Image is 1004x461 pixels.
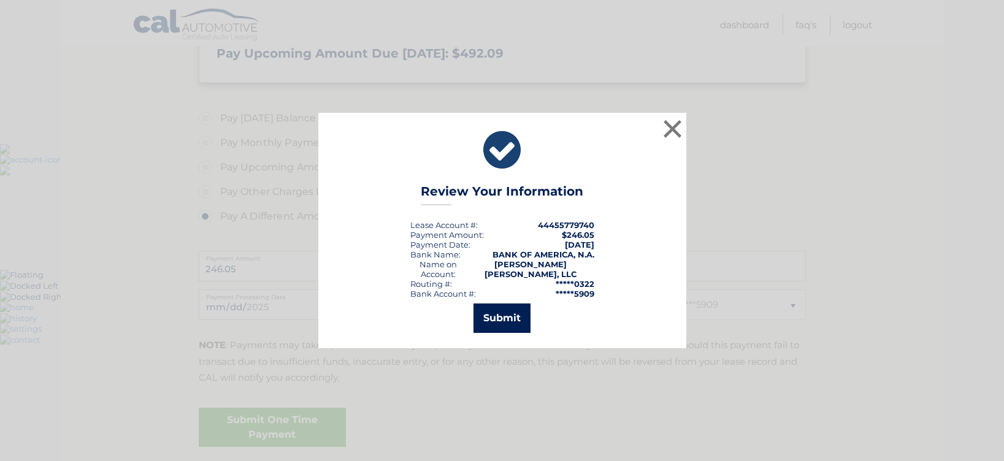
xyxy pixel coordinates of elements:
div: Bank Account #: [410,289,476,299]
div: : [410,240,470,250]
span: [DATE] [565,240,594,250]
div: Bank Name: [410,250,461,259]
div: Lease Account #: [410,220,478,230]
div: Routing #: [410,279,452,289]
h3: Review Your Information [421,184,583,205]
div: Name on Account: [410,259,467,279]
div: Payment Amount: [410,230,484,240]
span: Payment Date [410,240,469,250]
strong: BANK OF AMERICA, N.A. [492,250,594,259]
span: $246.05 [562,230,594,240]
strong: 44455779740 [538,220,594,230]
strong: [PERSON_NAME] [PERSON_NAME], LLC [485,259,577,279]
button: Submit [473,303,531,333]
button: × [661,116,685,141]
